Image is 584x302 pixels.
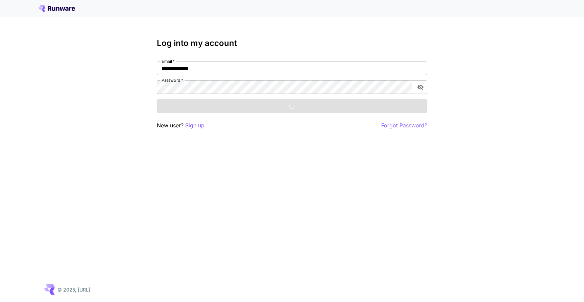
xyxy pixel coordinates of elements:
button: Forgot Password? [381,121,427,130]
p: © 2025, [URL] [57,286,90,293]
button: toggle password visibility [414,81,427,93]
h3: Log into my account [157,39,427,48]
label: Password [162,77,183,83]
button: Sign up [185,121,204,130]
p: New user? [157,121,204,130]
label: Email [162,58,175,64]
